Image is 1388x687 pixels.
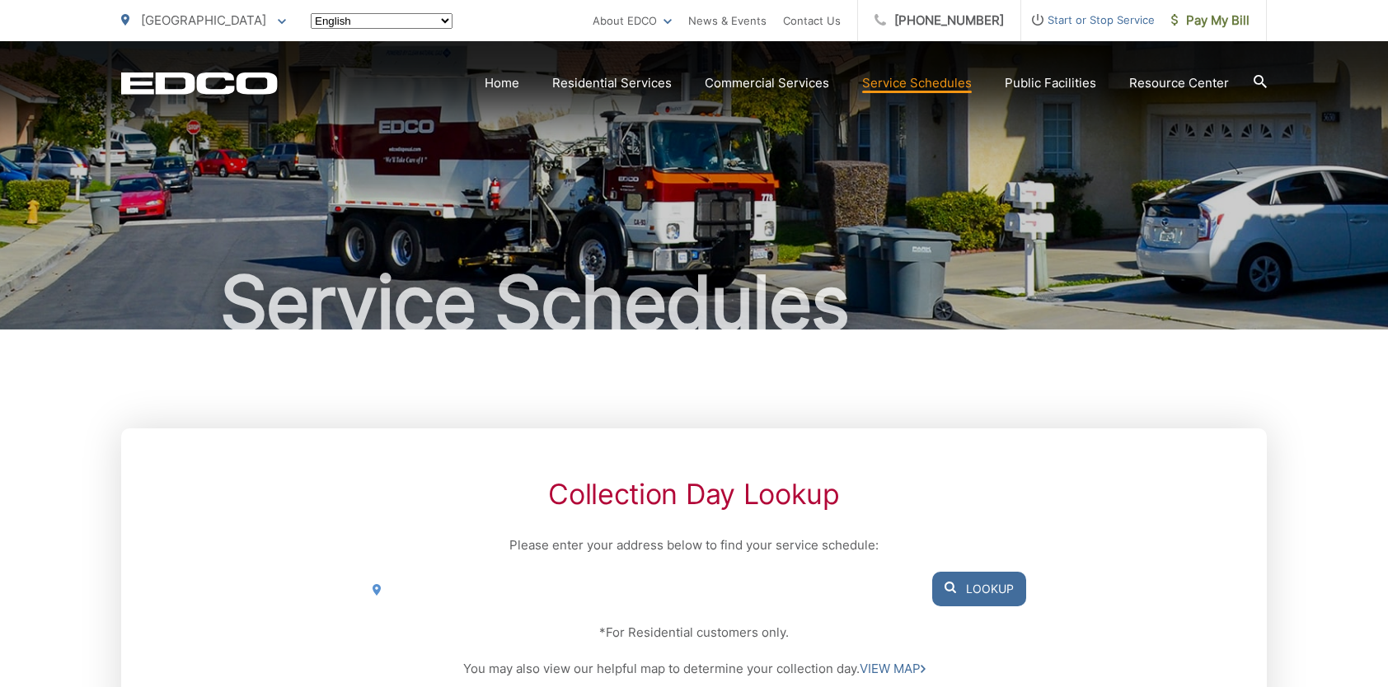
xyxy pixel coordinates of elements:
a: Home [485,73,519,93]
a: VIEW MAP [860,659,926,679]
select: Select a language [311,13,453,29]
p: Please enter your address below to find your service schedule: [362,535,1026,555]
a: Resource Center [1129,73,1229,93]
a: News & Events [688,11,767,30]
span: Pay My Bill [1171,11,1250,30]
button: Lookup [932,572,1026,606]
a: Service Schedules [862,73,972,93]
a: Residential Services [552,73,672,93]
a: Public Facilities [1005,73,1096,93]
a: About EDCO [593,11,672,30]
span: [GEOGRAPHIC_DATA] [141,12,266,28]
a: Contact Us [783,11,841,30]
h2: Collection Day Lookup [362,478,1026,511]
a: Commercial Services [705,73,829,93]
p: *For Residential customers only. [362,623,1026,643]
p: You may also view our helpful map to determine your collection day. [362,659,1026,679]
a: EDCD logo. Return to the homepage. [121,72,278,95]
h1: Service Schedules [121,262,1267,344]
